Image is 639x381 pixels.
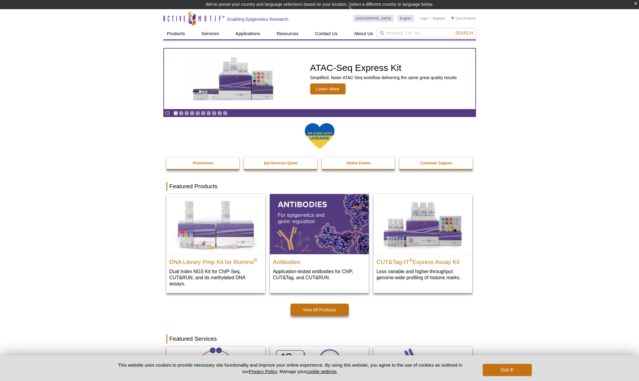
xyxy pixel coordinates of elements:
p: This website uses cookies to provide necessary site functionality and improve your online experie... [107,362,473,375]
a: Privacy Policy [249,369,277,374]
sup: ® [254,257,257,262]
strong: Online Events [346,161,371,165]
a: Go to slide 2 [179,111,183,115]
button: cookie settings [306,369,336,374]
a: Login [420,16,428,20]
a: Go to slide 4 [190,111,194,115]
strong: Promotions [193,161,213,165]
a: Go to slide 1 [173,111,178,115]
h2: ATAC-Seq Express Kit [310,63,457,72]
a: Promotions [166,157,240,169]
a: Applications [232,28,264,39]
a: DNA Library Prep Kit for Illumina DNA Library Prep Kit for Illumina® Dual Index NGS Kit for ChIP-... [166,194,265,293]
h2: Enabling Epigenetics Research [227,16,289,22]
article: ATAC-Seq Express Kit [164,49,475,109]
span: Learn More [310,83,346,94]
strong: Epi-Services Quote [264,161,298,165]
p: Application-tested antibodies for ChIP, CUT&Tag, and CUT&RUN. [273,268,366,281]
a: CUT&Tag-IT® Express Assay Kit CUT&Tag-IT®Express Assay Kit Less variable and higher-throughput ge... [373,194,472,287]
p: Simplified, faster ATAC-Seq workflow delivering the same great quality results [310,75,457,80]
a: Products [163,28,189,39]
a: [GEOGRAPHIC_DATA] [353,15,394,22]
a: Go to slide 5 [195,111,200,115]
img: Your Cart [451,16,454,20]
input: Keyword, Cat. No. [377,28,476,38]
a: All Antibodies Antibodies Application-tested antibodies for ChIP, CUT&Tag, and CUT&RUN. [270,194,369,287]
a: About Us [350,28,377,39]
a: Go to slide 9 [217,111,222,115]
a: English [397,15,414,22]
p: Dual Index NGS Kit for ChIP-Seq, CUT&RUN, and ds methylated DNA assays. [169,268,262,287]
a: Register [433,16,445,20]
strong: Customer Support [420,161,452,165]
a: Online Events [322,157,396,169]
img: ATAC-Seq Express Kit [183,56,284,102]
img: Change Here [348,5,364,19]
button: Got it! [483,364,532,376]
img: CUT&Tag-IT® Express Assay Kit [373,194,472,254]
sup: ® [409,257,413,262]
img: DNA Library Prep Kit for Illumina [166,194,265,254]
h2: Featured Products [166,182,473,191]
li: | [430,15,431,22]
span: Search [455,31,473,35]
a: Contact Us [311,28,341,39]
h2: DNA Library Prep Kit for Illumina [169,256,262,265]
img: We Stand With Ukraine [304,123,335,150]
a: Go to slide 3 [184,111,189,115]
a: Resources [273,28,302,39]
a: View All Products [291,304,349,316]
a: Cart [451,16,462,20]
h2: Featured Services [166,334,473,343]
a: Customer Support [399,157,473,169]
a: Epi-Services Quote [244,157,318,169]
a: Toggle autoplay [165,111,170,115]
p: Less variable and higher-throughput genome-wide profiling of histone marks​. [376,268,469,281]
a: Go to slide 10 [223,111,227,115]
a: Services [198,28,223,39]
h2: CUT&Tag-IT Express Assay Kit [376,256,469,265]
img: All Antibodies [270,194,369,254]
a: ATAC-Seq Express Kit ATAC-Seq Express Kit Simplified, faster ATAC-Seq workflow delivering the sam... [164,49,475,109]
li: (0 items) [451,15,476,22]
button: Search [453,30,475,36]
a: Go to slide 8 [212,111,216,115]
a: Go to slide 7 [206,111,211,115]
h2: Antibodies [273,256,366,265]
a: Go to slide 6 [201,111,205,115]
